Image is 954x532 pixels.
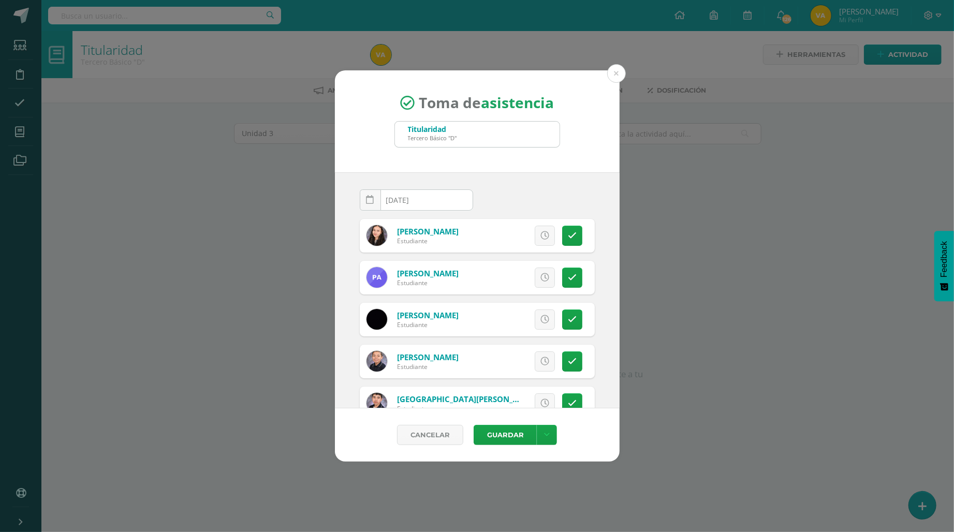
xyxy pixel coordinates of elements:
input: Fecha de Inasistencia [360,190,473,210]
button: Feedback - Mostrar encuesta [934,231,954,301]
img: a195c513ee2c67c6f39de344566f267e.png [366,309,387,330]
a: Cancelar [397,425,463,445]
img: dfae40ae56e2ee06c4f12e1137f6d227.png [366,225,387,246]
div: Estudiante [397,362,459,371]
a: [GEOGRAPHIC_DATA][PERSON_NAME] [397,394,538,404]
div: Estudiante [397,320,459,329]
button: Guardar [474,425,537,445]
a: [PERSON_NAME] [397,310,459,320]
span: Feedback [940,241,949,277]
button: Close (Esc) [607,64,626,83]
img: 415984d11082f0be8244a327f5c9da5c.png [366,351,387,372]
div: Estudiante [397,404,521,413]
img: 33d3253418f4623e6b3e9d7272d5563e.png [366,267,387,288]
a: [PERSON_NAME] [397,226,459,237]
strong: asistencia [481,93,554,113]
a: [PERSON_NAME] [397,268,459,278]
span: Toma de [419,93,554,113]
div: Estudiante [397,278,459,287]
div: Titularidad [408,124,457,134]
input: Busca un grado o sección aquí... [395,122,560,147]
div: Estudiante [397,237,459,245]
img: 853cb1788cc2588d319d72cdc1adae18.png [366,393,387,413]
a: [PERSON_NAME] [397,352,459,362]
div: Tercero Básico "D" [408,134,457,142]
